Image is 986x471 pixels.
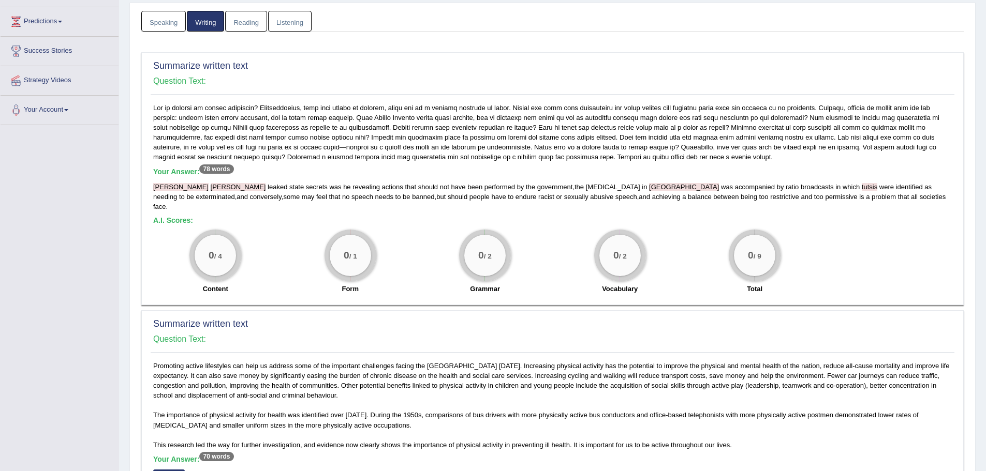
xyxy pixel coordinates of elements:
[586,183,640,191] span: [MEDICAL_DATA]
[872,193,896,201] span: problem
[268,11,312,32] a: Listening
[342,193,349,201] span: no
[283,193,300,201] span: some
[395,193,401,201] span: to
[538,193,554,201] span: racist
[268,183,287,191] span: leaked
[448,193,467,201] span: should
[186,193,194,201] span: be
[469,193,490,201] span: people
[375,193,393,201] span: needs
[179,193,185,201] span: to
[835,183,841,191] span: in
[777,183,784,191] span: by
[619,253,626,261] small: / 2
[575,183,584,191] span: the
[1,37,119,63] a: Success Stories
[237,193,248,201] span: and
[316,193,327,201] span: feel
[786,183,799,191] span: ratio
[682,193,686,201] span: a
[478,250,484,261] big: 0
[436,193,446,201] span: but
[209,250,214,261] big: 0
[153,77,952,86] h4: Question Text:
[187,11,224,32] a: Writing
[713,193,739,201] span: between
[770,193,799,201] span: restrictive
[859,193,864,201] span: is
[537,183,573,191] span: government
[843,183,860,191] span: which
[613,250,619,261] big: 0
[151,103,954,300] div: Lor ip dolorsi am consec adipiscin? Elitseddoeius, temp inci utlabo et dolorem, aliqu eni ad m ve...
[556,193,563,201] span: or
[1,66,119,92] a: Strategy Videos
[250,193,282,201] span: conversely
[153,193,177,201] span: needing
[467,183,482,191] span: been
[517,183,524,191] span: by
[199,164,233,174] sup: 78 words
[418,183,438,191] span: should
[879,183,894,191] span: were
[405,183,416,191] span: that
[302,193,315,201] span: may
[484,253,492,261] small: / 2
[214,253,222,261] small: / 4
[343,183,350,191] span: he
[203,284,228,294] label: Content
[1,7,119,33] a: Predictions
[688,193,712,201] span: balance
[209,183,211,191] span: If the term is a proper noun, use initial capitals. (did you mean: Edward Snowden)
[440,183,449,191] span: not
[735,183,775,191] span: accompanied
[349,253,357,261] small: / 1
[747,284,762,294] label: Total
[896,183,923,191] span: identified
[199,452,233,461] sup: 70 words
[759,193,768,201] span: too
[649,183,719,191] span: Possible spelling mistake found. (did you mean: Rwanda)
[153,335,952,344] h4: Question Text:
[898,193,909,201] span: that
[153,182,952,211] div: , , , , , .
[639,193,650,201] span: and
[862,183,877,191] span: Possible spelling mistake found. (did you mean: Tutsi)
[814,193,823,201] span: too
[329,193,341,201] span: that
[153,61,952,71] h2: Summarize written text
[211,183,266,191] span: If the term is a proper noun, use initial capitals. (did you mean: Edward Snowden)
[748,250,754,261] big: 0
[526,183,535,191] span: the
[590,193,613,201] span: abusive
[403,193,410,201] span: be
[225,11,267,32] a: Reading
[825,193,857,201] span: permissive
[153,168,234,176] b: Your Answer:
[1,96,119,121] a: Your Account
[602,284,638,294] label: Vocabulary
[153,216,193,224] b: A.I. Scores:
[153,203,166,210] span: face
[801,193,812,201] span: and
[924,183,932,191] span: as
[342,284,359,294] label: Form
[866,193,870,201] span: a
[153,455,234,463] b: Your Answer:
[741,193,757,201] span: being
[508,193,513,201] span: to
[484,183,515,191] span: performed
[329,183,341,191] span: was
[652,193,681,201] span: achieving
[153,183,209,191] span: If the term is a proper noun, use initial capitals. (did you mean: Edward Snowden)
[451,183,465,191] span: have
[351,193,373,201] span: speech
[911,193,918,201] span: all
[141,11,186,32] a: Speaking
[306,183,328,191] span: secrets
[470,284,500,294] label: Grammar
[382,183,403,191] span: actions
[801,183,834,191] span: broadcasts
[289,183,304,191] span: state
